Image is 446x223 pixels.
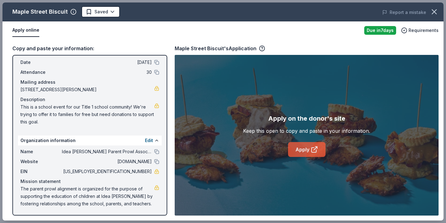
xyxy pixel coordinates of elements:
[288,142,326,157] a: Apply
[62,168,152,175] span: [US_EMPLOYER_IDENTIFICATION_NUMBER]
[243,127,370,135] div: Keep this open to copy and paste in your information.
[20,148,62,155] span: Name
[12,7,68,17] div: Maple Street Biscuit
[62,59,152,66] span: [DATE]
[20,78,159,86] div: Mailing address
[175,44,265,52] div: Maple Street Biscuit's Application
[20,178,159,185] div: Mission statement
[62,148,152,155] span: Idea [PERSON_NAME] Parent Prowl Association
[81,6,120,17] button: Saved
[94,8,108,16] span: Saved
[145,137,153,144] button: Edit
[364,26,396,35] div: Due in 7 days
[409,27,439,34] span: Requirements
[20,168,62,175] span: EIN
[268,114,345,123] div: Apply on the donor's site
[62,69,152,76] span: 30
[401,27,439,34] button: Requirements
[20,59,62,66] span: Date
[20,185,154,207] span: The parent prowl alignment is organized for the purpose of supporting the education of children a...
[20,96,159,103] div: Description
[20,158,62,165] span: Website
[20,103,154,126] span: This is a school event for our Title 1 school community! We're trying to offer it to families for...
[20,69,62,76] span: Attendance
[12,44,167,52] div: Copy and paste your information:
[18,136,162,145] div: Organization information
[62,158,152,165] span: [DOMAIN_NAME]
[382,9,426,16] button: Report a mistake
[12,24,39,37] button: Apply online
[20,86,154,93] span: [STREET_ADDRESS][PERSON_NAME]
